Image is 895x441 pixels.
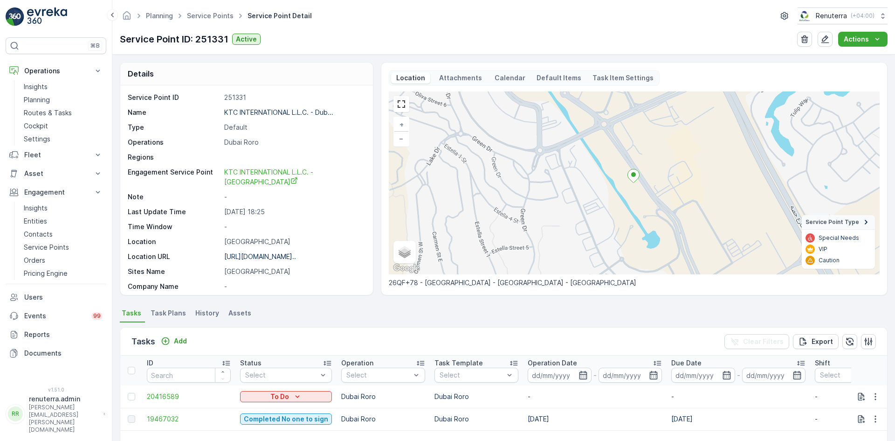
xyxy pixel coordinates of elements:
[802,215,875,230] summary: Service Point Type
[24,269,68,278] p: Pricing Engine
[24,203,48,213] p: Insights
[391,262,422,274] img: Google
[128,138,220,147] p: Operations
[224,222,363,231] p: -
[24,108,72,118] p: Routes & Tasks
[805,218,859,226] span: Service Point Type
[24,150,88,160] p: Fleet
[434,358,483,368] p: Task Template
[24,311,86,321] p: Events
[20,228,106,241] a: Contacts
[122,308,141,318] span: Tasks
[24,256,45,265] p: Orders
[6,183,106,202] button: Engagement
[399,134,404,142] span: −
[819,245,827,253] p: VIP
[240,391,332,402] button: To Do
[438,73,483,83] p: Attachments
[495,73,525,83] p: Calendar
[24,330,103,339] p: Reports
[812,337,833,346] p: Export
[24,121,48,131] p: Cockpit
[6,146,106,164] button: Fleet
[122,14,132,22] a: Homepage
[815,358,830,368] p: Shift
[6,394,106,434] button: RRrenuterra.admin[PERSON_NAME][EMAIL_ADDRESS][PERSON_NAME][DOMAIN_NAME]
[793,334,839,349] button: Export
[224,207,363,217] p: [DATE] 18:25
[147,392,231,401] a: 20416589
[667,385,810,408] td: -
[20,93,106,106] a: Planning
[224,267,363,276] p: [GEOGRAPHIC_DATA]
[671,358,702,368] p: Due Date
[798,7,888,24] button: Renuterra(+04:00)
[24,349,103,358] p: Documents
[147,368,231,383] input: Search
[240,413,332,425] button: Completed No one to sign
[224,93,363,102] p: 251331
[224,108,333,116] p: KTC INTERNATIONAL L.L.C. - Dub...
[6,288,106,307] a: Users
[394,97,408,111] a: View Fullscreen
[819,234,859,242] p: Special Needs
[29,404,99,434] p: [PERSON_NAME][EMAIL_ADDRESS][PERSON_NAME][DOMAIN_NAME]
[737,370,740,381] p: -
[20,215,106,228] a: Entities
[394,242,415,262] a: Layers
[232,34,261,45] button: Active
[724,334,789,349] button: Clear Filters
[128,108,220,117] p: Name
[20,80,106,93] a: Insights
[224,123,363,132] p: Default
[131,335,155,348] p: Tasks
[537,73,581,83] p: Default Items
[599,368,662,383] input: dd/mm/yyyy
[240,358,262,368] p: Status
[224,282,363,291] p: -
[24,82,48,91] p: Insights
[24,230,53,239] p: Contacts
[20,106,106,119] a: Routes & Tasks
[528,368,592,383] input: dd/mm/yyyy
[6,387,106,392] span: v 1.51.0
[246,11,314,21] span: Service Point Detail
[151,308,186,318] span: Task Plans
[851,12,874,20] p: ( +04:00 )
[394,118,408,132] a: Zoom In
[8,406,23,421] div: RR
[24,293,103,302] p: Users
[838,32,888,47] button: Actions
[391,262,422,274] a: Open this area in Google Maps (opens a new window)
[434,392,518,401] p: Dubai Roro
[128,252,220,261] p: Location URL
[593,370,597,381] p: -
[592,73,654,83] p: Task Item Settings
[128,415,135,423] div: Toggle Row Selected
[120,32,228,46] p: Service Point ID: 251331
[20,202,106,215] a: Insights
[346,371,411,380] p: Select
[24,95,50,105] p: Planning
[128,393,135,400] div: Toggle Row Selected
[174,336,187,346] p: Add
[228,308,251,318] span: Assets
[20,241,106,254] a: Service Points
[816,11,847,21] p: Renuterra
[128,267,220,276] p: Sites Name
[128,192,220,202] p: Note
[128,207,220,217] p: Last Update Time
[6,7,24,26] img: logo
[24,243,69,252] p: Service Points
[394,132,408,146] a: Zoom Out
[399,120,404,128] span: +
[29,394,99,404] p: renuterra.admin
[671,368,735,383] input: dd/mm/yyyy
[224,168,363,187] a: KTC INTERNATIONAL L.L.C. - Dubai Sport City
[667,408,810,430] td: [DATE]
[157,336,191,347] button: Add
[20,133,106,146] a: Settings
[523,385,667,408] td: -
[147,358,153,368] p: ID
[93,312,101,320] p: 99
